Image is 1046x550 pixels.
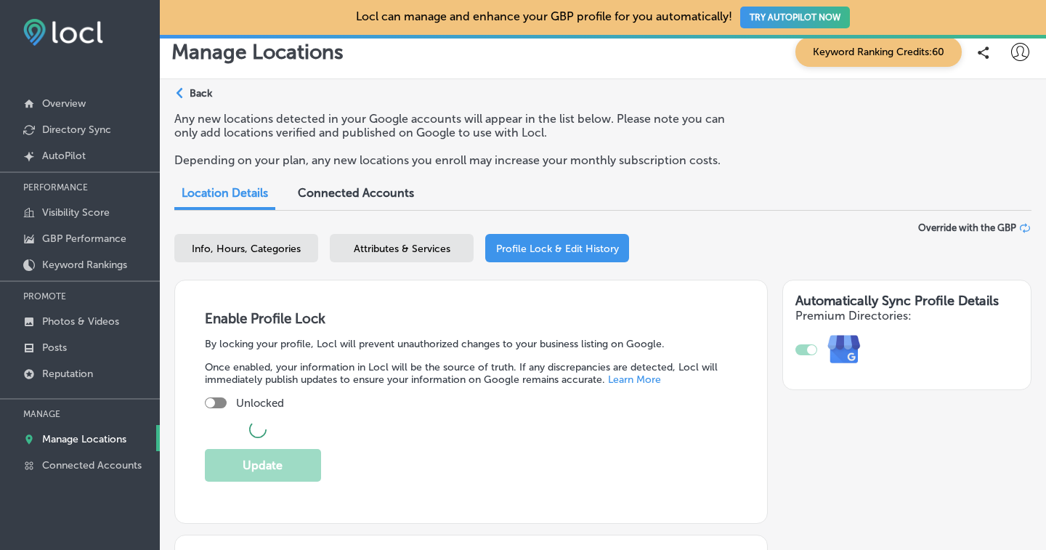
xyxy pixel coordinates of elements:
p: AutoPilot [42,150,86,162]
span: Keyword Ranking Credits: 60 [795,37,962,67]
p: Overview [42,97,86,110]
h4: Premium Directories: [795,309,1018,323]
p: Reputation [42,368,93,380]
h3: Enable Profile Lock [205,310,737,327]
p: Back [190,87,212,100]
p: Photos & Videos [42,315,119,328]
p: Connected Accounts [42,459,142,472]
span: Override with the GBP [918,222,1016,233]
button: Update [205,449,321,482]
span: Info, Hours, Categories [192,243,301,255]
img: e7ababfa220611ac49bdb491a11684a6.png [817,323,872,377]
p: By locking your profile, Locl will prevent unauthorized changes to your business listing on Google. [205,338,737,350]
span: Connected Accounts [298,186,414,200]
span: Profile Lock & Edit History [496,243,619,255]
p: GBP Performance [42,232,126,245]
p: Depending on your plan, any new locations you enroll may increase your monthly subscription costs. [174,153,731,167]
span: Attributes & Services [354,243,450,255]
p: Directory Sync [42,124,111,136]
p: Manage Locations [171,40,344,64]
p: Once enabled, your information in Locl will be the source of truth. If any discrepancies are dete... [205,361,737,386]
p: Unlocked [236,397,284,410]
img: fda3e92497d09a02dc62c9cd864e3231.png [23,19,103,46]
p: Posts [42,341,67,354]
p: Any new locations detected in your Google accounts will appear in the list below. Please note you... [174,112,731,139]
p: Keyword Rankings [42,259,127,271]
p: Manage Locations [42,433,126,445]
a: Learn More [608,373,661,386]
p: Visibility Score [42,206,110,219]
span: Location Details [182,186,268,200]
h3: Automatically Sync Profile Details [795,293,1018,309]
button: TRY AUTOPILOT NOW [740,7,850,28]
